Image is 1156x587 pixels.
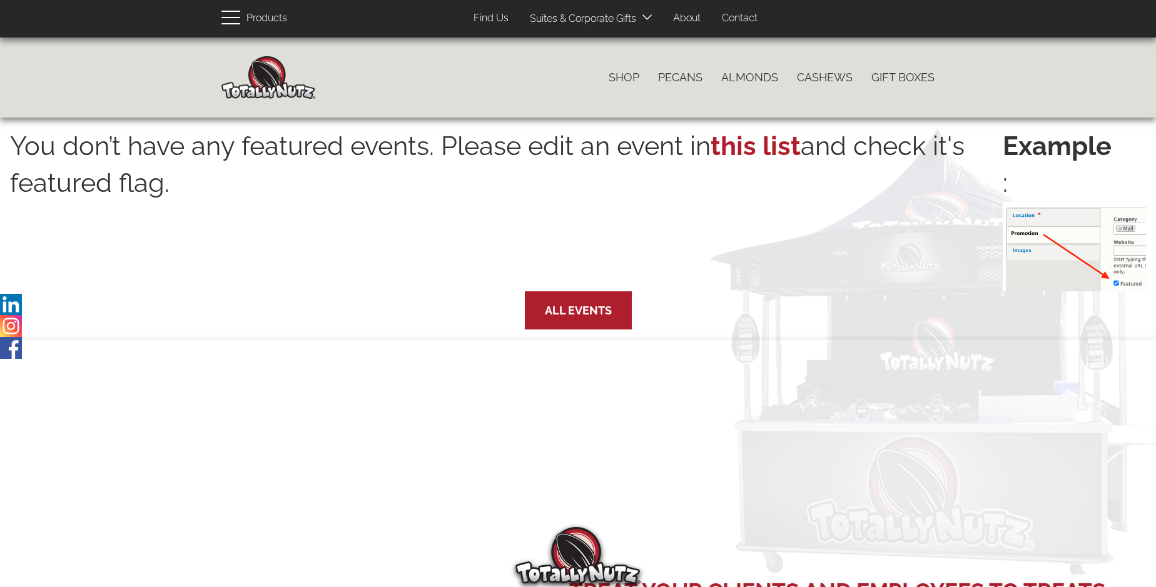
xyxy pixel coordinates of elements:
p: You don’t have any featured events. Please edit an event in and check it's featured flag. [10,128,1003,285]
a: Almonds [712,64,788,91]
a: Contact [712,6,767,31]
a: Gift Boxes [862,64,944,91]
a: Suites & Corporate Gifts [520,7,640,31]
a: this list [711,131,801,161]
a: Cashews [788,64,862,91]
p: : [1003,128,1146,291]
a: Pecans [649,64,712,91]
a: Find Us [464,6,518,31]
a: Shop [599,64,649,91]
img: featured-event.png [1003,202,1146,291]
a: All Events [545,304,612,317]
img: Home [221,56,315,99]
a: About [664,6,710,31]
img: Totally Nutz Logo [515,527,641,584]
strong: Example [1003,128,1146,164]
span: Products [246,9,287,28]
